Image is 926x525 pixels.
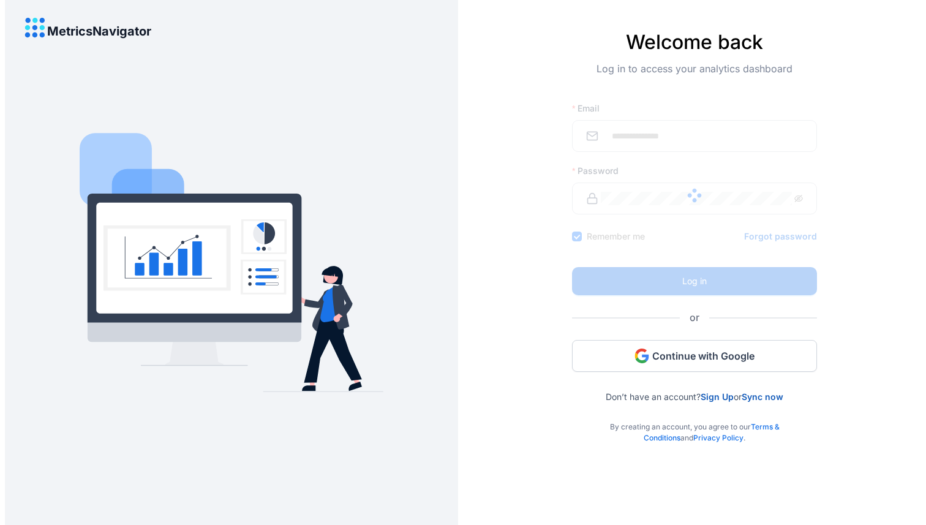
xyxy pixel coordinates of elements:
[652,349,755,363] span: Continue with Google
[572,31,817,54] h4: Welcome back
[572,372,817,402] div: Don’t have an account? or
[701,391,734,402] a: Sign Up
[680,310,709,325] span: or
[572,61,817,96] div: Log in to access your analytics dashboard
[47,25,151,38] h4: MetricsNavigator
[742,391,783,402] a: Sync now
[693,433,743,442] a: Privacy Policy
[572,402,817,444] div: By creating an account, you agree to our and .
[572,340,817,372] button: Continue with Google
